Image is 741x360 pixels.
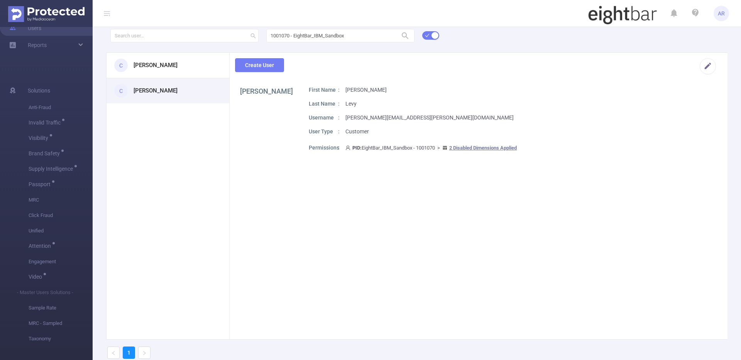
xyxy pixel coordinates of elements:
[309,128,340,136] p: User Type
[134,86,178,95] h3: [PERSON_NAME]
[435,145,442,151] span: >
[8,6,85,22] img: Protected Media
[309,114,340,122] p: Username
[309,100,340,108] p: Last Name
[123,347,135,358] a: 1
[345,100,357,108] p: Levy
[240,86,293,96] h1: [PERSON_NAME]
[28,83,50,98] span: Solutions
[29,208,93,223] span: Click Fraud
[134,61,178,70] h3: [PERSON_NAME]
[29,151,63,156] span: Brand Safety
[107,347,120,359] li: Previous Page
[28,37,47,53] a: Reports
[29,254,93,269] span: Engagement
[29,166,76,172] span: Supply Intelligence
[345,86,387,94] p: [PERSON_NAME]
[138,347,151,359] li: Next Page
[345,114,514,122] p: [PERSON_NAME][EMAIL_ADDRESS][PERSON_NAME][DOMAIN_NAME]
[29,100,93,115] span: Anti-Fraud
[29,331,93,347] span: Taxonomy
[352,145,362,151] b: PID:
[119,83,123,99] span: C
[29,300,93,316] span: Sample Rate
[309,86,340,94] p: First Name
[29,223,93,239] span: Unified
[142,351,147,355] i: icon: right
[110,29,259,42] input: Search user...
[345,128,369,136] p: Customer
[29,316,93,331] span: MRC - Sampled
[718,6,725,21] span: AR
[9,20,41,36] a: Users
[235,58,284,72] button: Create User
[29,274,45,279] span: Video
[29,135,51,141] span: Visibility
[449,145,517,151] u: 2 Disabled Dimensions Applied
[29,120,63,125] span: Invalid Traffic
[309,144,340,152] p: Permissions
[345,145,352,150] i: icon: user
[111,351,116,355] i: icon: left
[29,243,54,249] span: Attention
[345,145,517,151] span: EightBar_IBM_Sandbox - 1001070
[29,192,93,208] span: MRC
[425,33,430,38] i: icon: check
[250,33,256,39] i: icon: search
[29,182,53,187] span: Passport
[119,58,123,73] span: C
[28,42,47,48] span: Reports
